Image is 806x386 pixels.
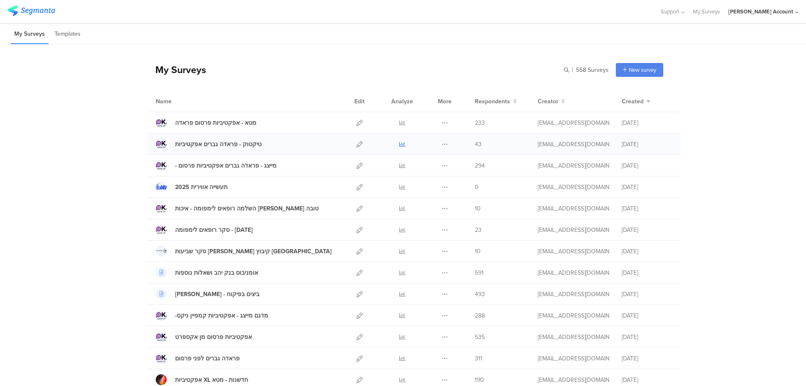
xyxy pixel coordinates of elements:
a: השלמה רופאים לימפומה - איכות [PERSON_NAME] טובה [156,203,319,214]
div: [DATE] [622,311,672,320]
div: miri@miridikman.co.il [538,118,609,127]
a: מטא - אפקטיביות פרסום פראדה [156,117,256,128]
div: [DATE] [622,375,672,384]
span: 288 [475,311,485,320]
div: miri@miridikman.co.il [538,140,609,149]
span: Support [661,8,679,16]
a: סקר רופאים לימפומה - [DATE] [156,224,253,235]
span: 0 [475,183,479,192]
span: 591 [475,268,484,277]
span: Respondents [475,97,510,106]
div: אפקטיביות פרסום מן אקספרט [175,333,252,341]
div: אפקטיביות XL חדשנות - מטא [175,375,248,384]
div: [DATE] [622,161,672,170]
a: תעשייה אווירית 2025 [156,181,228,192]
div: סקר רופאים לימפומה - ספטמבר 2025 [175,226,253,234]
span: 190 [475,375,484,384]
a: - מייצג - פראדה גברים אפקטיביות פרסום [156,160,277,171]
span: 294 [475,161,485,170]
span: 558 Surveys [576,66,609,74]
div: - מייצג - פראדה גברים אפקטיביות פרסום [175,161,277,170]
button: Created [622,97,650,106]
img: segmanta logo [8,5,55,16]
span: 10 [475,204,481,213]
span: 535 [475,333,485,341]
div: [DATE] [622,226,672,234]
div: miri@miridikman.co.il [538,183,609,192]
div: פראדה גברים לפני פרסום [175,354,240,363]
div: miri@miridikman.co.il [538,247,609,256]
div: [DATE] [622,268,672,277]
div: Analyze [390,91,415,112]
span: Created [622,97,644,106]
div: טיקטוק - פראדה גברים אפקטיביות [175,140,262,149]
div: [DATE] [622,354,672,363]
div: השלמה רופאים לימפומה - איכות חיים טובה [175,204,319,213]
button: Respondents [475,97,517,106]
a: אומניבוס בנק יהב ושאלות נוספות [156,267,258,278]
div: [DATE] [622,290,672,299]
span: 311 [475,354,482,363]
div: [DATE] [622,140,672,149]
li: Templates [51,24,84,44]
span: New survey [629,66,656,74]
a: אפקטיביות XL חדשנות - מטא [156,374,248,385]
span: Creator [538,97,558,106]
div: [DATE] [622,333,672,341]
span: 23 [475,226,482,234]
span: 10 [475,247,481,256]
span: 43 [475,140,482,149]
div: [DATE] [622,247,672,256]
div: miri@miridikman.co.il [538,354,609,363]
div: miri@miridikman.co.il [538,161,609,170]
span: 233 [475,118,485,127]
li: My Surveys [10,24,49,44]
a: -מדגם מייצג - אפקטיביות קמפיין ניקס [156,310,268,321]
div: miri@miridikman.co.il [538,204,609,213]
a: אפקטיביות פרסום מן אקספרט [156,331,252,342]
a: פראדה גברים לפני פרסום [156,353,240,364]
div: מטא - אפקטיביות פרסום פראדה [175,118,256,127]
div: -מדגם מייצג - אפקטיביות קמפיין ניקס [175,311,268,320]
div: Edit [351,91,369,112]
a: [PERSON_NAME] - ביצים בפיקוח [156,289,259,299]
span: 493 [475,290,485,299]
div: More [436,91,454,112]
div: miri@miridikman.co.il [538,333,609,341]
div: אסף פינק - ביצים בפיקוח [175,290,259,299]
button: Creator [538,97,565,106]
a: טיקטוק - פראדה גברים אפקטיביות [156,139,262,150]
span: | [570,66,574,74]
div: [DATE] [622,183,672,192]
div: אומניבוס בנק יהב ושאלות נוספות [175,268,258,277]
div: miri@miridikman.co.il [538,311,609,320]
div: miri@miridikman.co.il [538,375,609,384]
div: סקר שביעות רצון קיבוץ כנרת [175,247,332,256]
a: סקר שביעות [PERSON_NAME] קיבוץ [GEOGRAPHIC_DATA] [156,246,332,257]
div: My Surveys [147,63,206,77]
div: miri@miridikman.co.il [538,226,609,234]
div: [DATE] [622,118,672,127]
div: miri@miridikman.co.il [538,290,609,299]
div: miri@miridikman.co.il [538,268,609,277]
div: [DATE] [622,204,672,213]
div: תעשייה אווירית 2025 [175,183,228,192]
div: Name [156,97,206,106]
div: [PERSON_NAME] Account [728,8,793,16]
